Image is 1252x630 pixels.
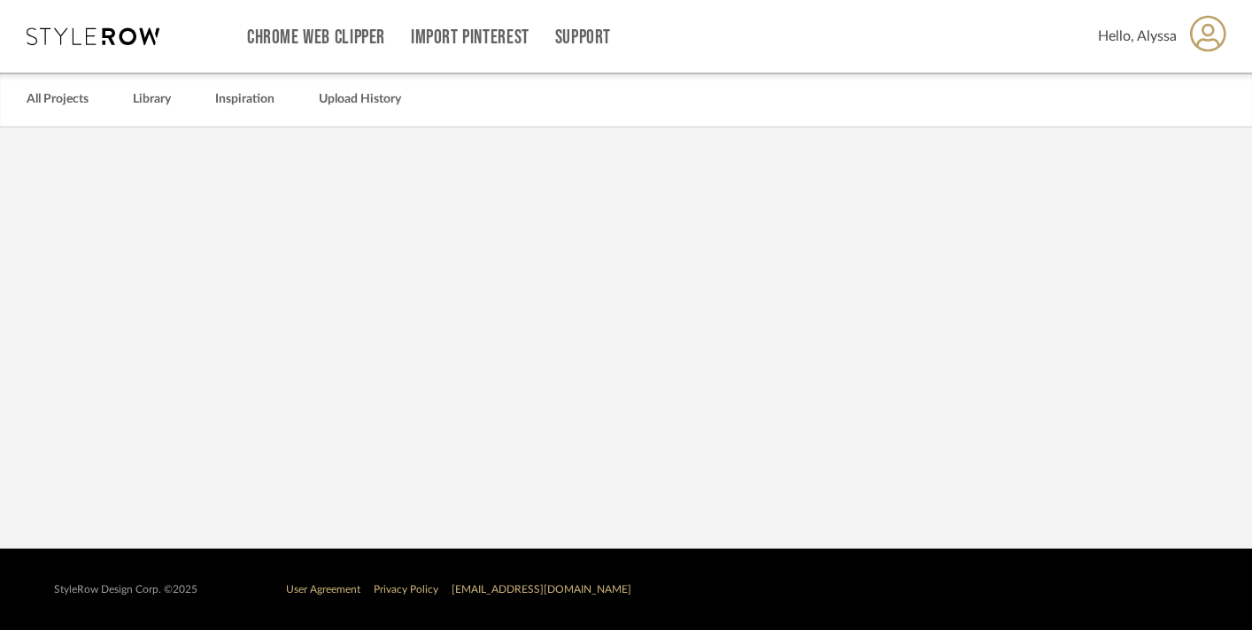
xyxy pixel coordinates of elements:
span: Hello, Alyssa [1098,26,1177,47]
div: StyleRow Design Corp. ©2025 [54,583,197,596]
a: User Agreement [286,584,360,595]
a: Library [133,88,171,111]
a: Import Pinterest [411,30,529,45]
a: All Projects [27,88,89,111]
a: Chrome Web Clipper [247,30,385,45]
a: [EMAIL_ADDRESS][DOMAIN_NAME] [452,584,631,595]
a: Upload History [319,88,401,111]
a: Support [555,30,611,45]
a: Privacy Policy [374,584,438,595]
a: Inspiration [215,88,274,111]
